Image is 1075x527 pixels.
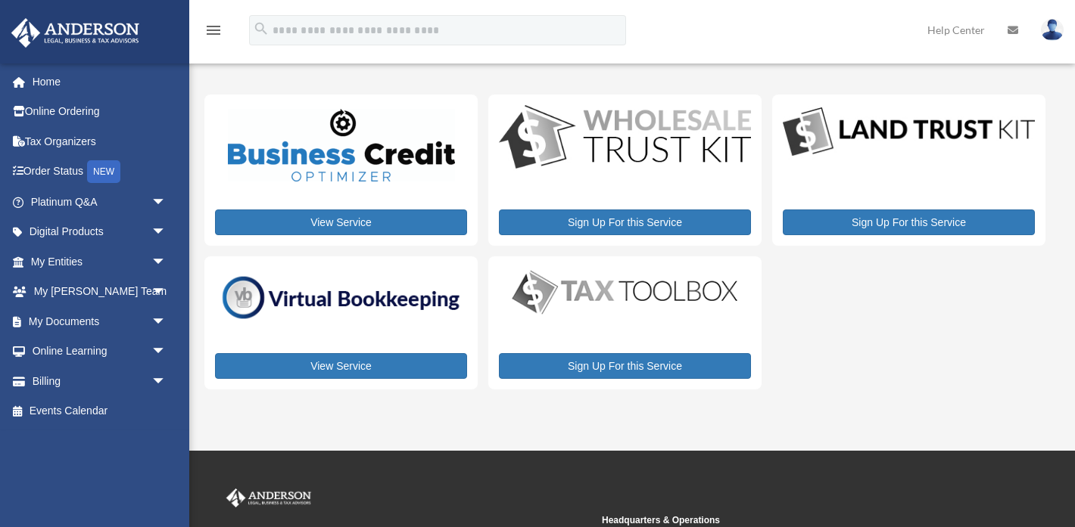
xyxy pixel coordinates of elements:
[215,209,467,235] a: View Service
[11,126,189,157] a: Tax Organizers
[151,277,182,308] span: arrow_drop_down
[151,187,182,218] span: arrow_drop_down
[204,26,223,39] a: menu
[11,306,189,336] a: My Documentsarrow_drop_down
[499,209,751,235] a: Sign Up For this Service
[1041,19,1064,41] img: User Pic
[215,353,467,379] a: View Service
[11,67,189,97] a: Home
[151,306,182,337] span: arrow_drop_down
[11,396,189,426] a: Events Calendar
[223,488,314,508] img: Anderson Advisors Platinum Portal
[11,97,189,127] a: Online Ordering
[204,21,223,39] i: menu
[151,217,182,248] span: arrow_drop_down
[11,157,189,188] a: Order StatusNEW
[151,366,182,397] span: arrow_drop_down
[11,277,189,307] a: My [PERSON_NAME] Teamarrow_drop_down
[11,336,189,367] a: Online Learningarrow_drop_down
[11,366,189,396] a: Billingarrow_drop_down
[151,336,182,367] span: arrow_drop_down
[253,20,270,37] i: search
[499,353,751,379] a: Sign Up For this Service
[499,267,751,318] img: taxtoolbox_new-1.webp
[11,246,189,277] a: My Entitiesarrow_drop_down
[7,18,144,48] img: Anderson Advisors Platinum Portal
[783,209,1035,235] a: Sign Up For this Service
[151,246,182,277] span: arrow_drop_down
[11,187,189,217] a: Platinum Q&Aarrow_drop_down
[87,160,120,183] div: NEW
[499,105,751,172] img: WS-Trust-Kit-lgo-1.jpg
[11,217,182,247] a: Digital Productsarrow_drop_down
[783,105,1035,159] img: LandTrust_lgo-1.jpg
